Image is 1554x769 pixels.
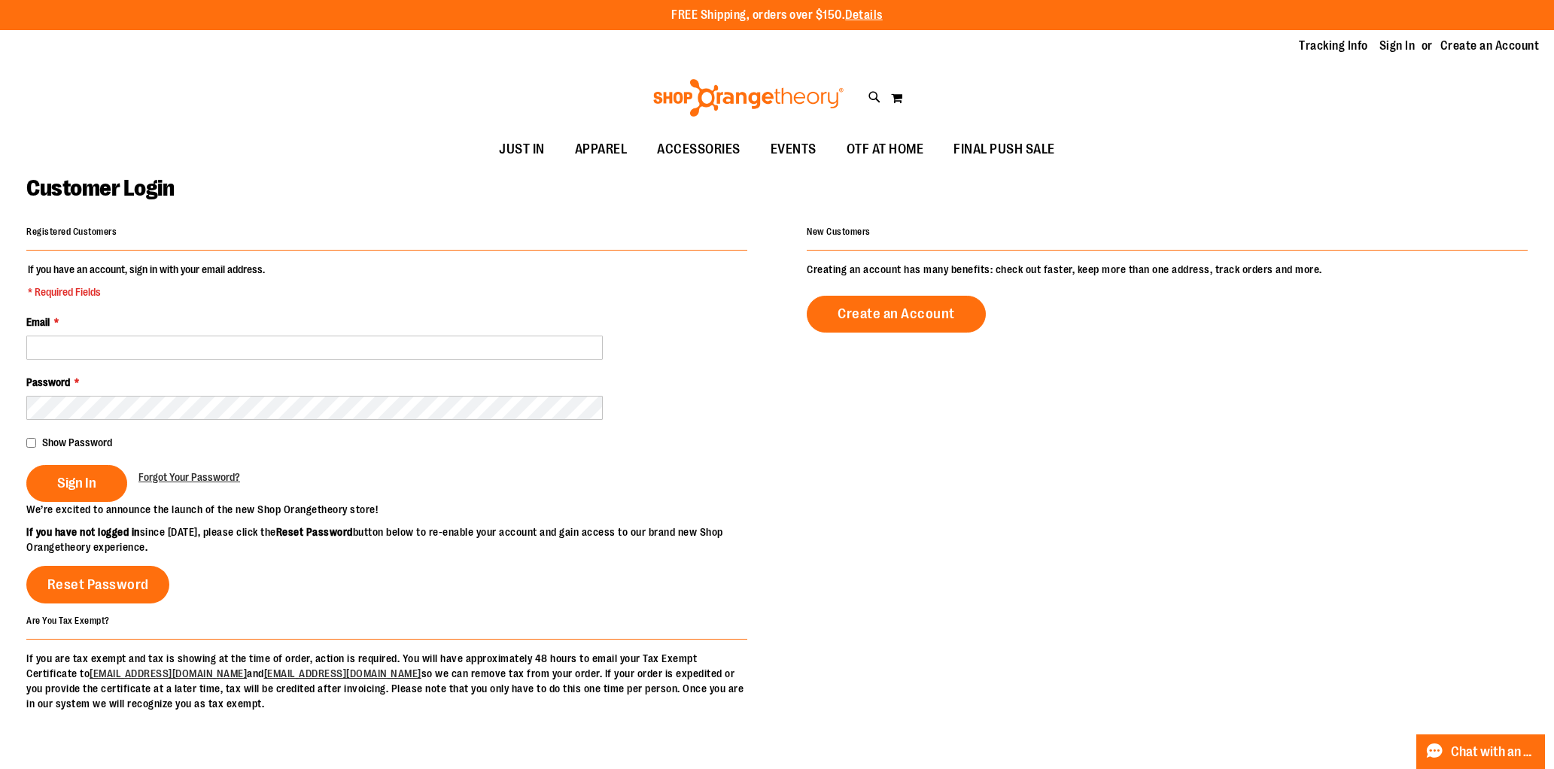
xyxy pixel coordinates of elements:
strong: If you have not logged in [26,526,140,538]
span: ACCESSORIES [657,132,741,166]
span: Email [26,316,50,328]
a: [EMAIL_ADDRESS][DOMAIN_NAME] [90,667,247,679]
span: Password [26,376,70,388]
p: Creating an account has many benefits: check out faster, keep more than one address, track orders... [807,262,1528,277]
p: since [DATE], please click the button below to re-enable your account and gain access to our bran... [26,524,777,555]
legend: If you have an account, sign in with your email address. [26,262,266,299]
span: OTF AT HOME [847,132,924,166]
span: Show Password [42,436,112,448]
span: Chat with an Expert [1451,745,1536,759]
a: [EMAIL_ADDRESS][DOMAIN_NAME] [264,667,421,679]
a: Forgot Your Password? [138,470,240,485]
strong: Are You Tax Exempt? [26,615,110,625]
span: Reset Password [47,576,149,593]
span: Create an Account [838,305,955,322]
a: Create an Account [1440,38,1540,54]
strong: Registered Customers [26,226,117,237]
a: Reset Password [26,566,169,603]
span: Sign In [57,475,96,491]
span: Forgot Your Password? [138,471,240,483]
span: JUST IN [499,132,545,166]
button: Chat with an Expert [1416,734,1546,769]
a: Sign In [1379,38,1416,54]
strong: New Customers [807,226,871,237]
p: FREE Shipping, orders over $150. [671,7,883,24]
button: Sign In [26,465,127,502]
strong: Reset Password [276,526,353,538]
p: We’re excited to announce the launch of the new Shop Orangetheory store! [26,502,777,517]
a: Tracking Info [1299,38,1368,54]
span: FINAL PUSH SALE [953,132,1055,166]
span: EVENTS [771,132,817,166]
a: Details [845,8,883,22]
span: * Required Fields [28,284,265,299]
p: If you are tax exempt and tax is showing at the time of order, action is required. You will have ... [26,651,747,711]
span: APPAREL [575,132,628,166]
a: Create an Account [807,296,986,333]
img: Shop Orangetheory [651,79,846,117]
span: Customer Login [26,175,174,201]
